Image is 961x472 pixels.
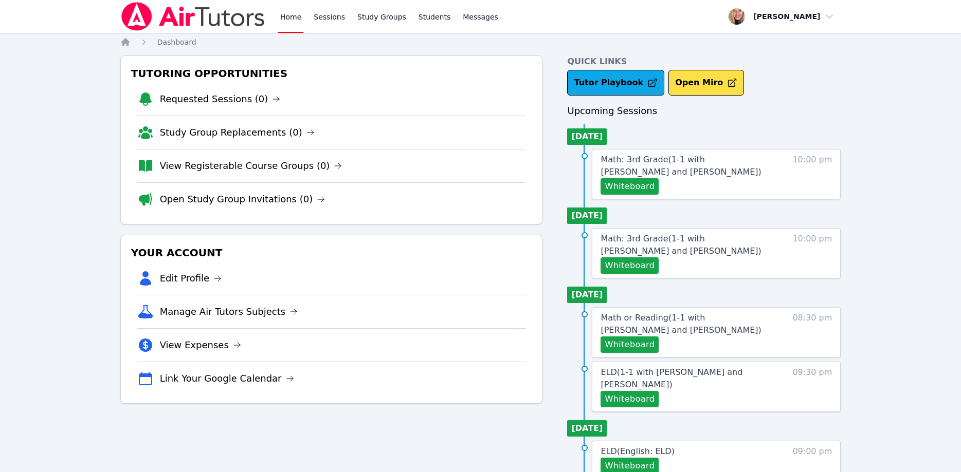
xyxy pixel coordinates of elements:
img: Air Tutors [120,2,266,31]
a: View Expenses [160,338,241,352]
a: View Registerable Course Groups (0) [160,159,342,173]
li: [DATE] [567,287,607,303]
h3: Your Account [129,243,534,262]
li: [DATE] [567,420,607,437]
span: 10:00 pm [792,233,832,274]
span: Math: 3rd Grade ( 1-1 with [PERSON_NAME] and [PERSON_NAME] ) [601,155,761,177]
a: ELD(1-1 with [PERSON_NAME] and [PERSON_NAME]) [601,366,774,391]
button: Whiteboard [601,178,659,195]
a: Open Study Group Invitations (0) [160,192,325,206]
button: Open Miro [668,70,744,96]
button: Whiteboard [601,391,659,407]
span: Dashboard [157,38,196,46]
nav: Breadcrumb [120,37,841,47]
a: Study Group Replacements (0) [160,125,315,140]
button: Whiteboard [601,336,659,353]
a: Math: 3rd Grade(1-1 with [PERSON_NAME] and [PERSON_NAME]) [601,154,774,178]
h3: Tutoring Opportunities [129,64,534,83]
span: Math or Reading ( 1-1 with [PERSON_NAME] and [PERSON_NAME] ) [601,313,761,335]
span: ELD ( English: ELD ) [601,446,674,456]
span: 09:30 pm [792,366,832,407]
li: [DATE] [567,128,607,145]
button: Whiteboard [601,257,659,274]
a: Tutor Playbook [567,70,664,96]
a: ELD(English: ELD) [601,445,674,458]
a: Manage Air Tutors Subjects [160,305,298,319]
span: Messages [463,12,498,22]
a: Link Your Google Calendar [160,371,294,386]
span: Math: 3rd Grade ( 1-1 with [PERSON_NAME] and [PERSON_NAME] ) [601,234,761,256]
a: Edit Profile [160,271,222,286]
a: Requested Sessions (0) [160,92,281,106]
span: ELD ( 1-1 with [PERSON_NAME] and [PERSON_NAME] ) [601,367,742,389]
li: [DATE] [567,207,607,224]
a: Math or Reading(1-1 with [PERSON_NAME] and [PERSON_NAME]) [601,312,774,336]
a: Math: 3rd Grade(1-1 with [PERSON_NAME] and [PERSON_NAME]) [601,233,774,257]
h3: Upcoming Sessions [567,104,841,118]
span: 10:00 pm [792,154,832,195]
a: Dashboard [157,37,196,47]
h4: Quick Links [567,55,841,68]
span: 08:30 pm [792,312,832,353]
